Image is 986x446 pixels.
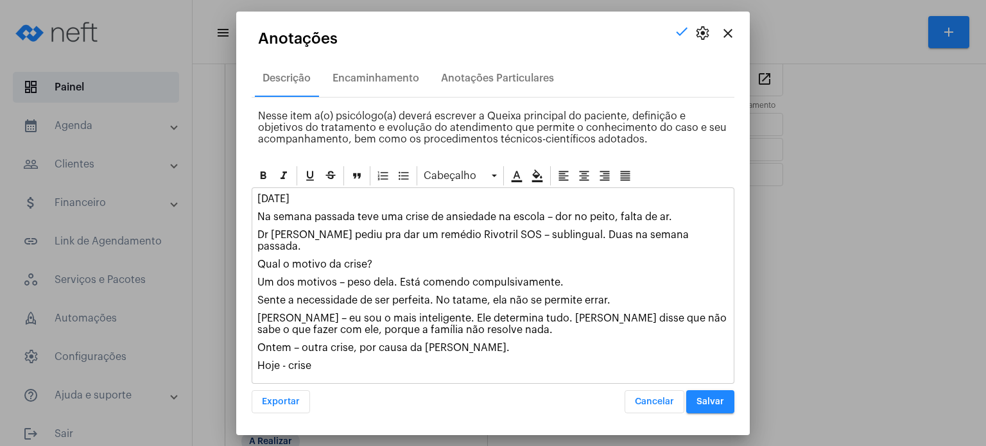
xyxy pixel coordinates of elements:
[720,26,736,41] mat-icon: close
[674,24,689,39] mat-icon: check
[347,166,367,185] div: Blockquote
[441,73,554,84] div: Anotações Particulares
[575,166,594,185] div: Alinhar ao centro
[625,390,684,413] button: Cancelar
[528,166,547,185] div: Cor de fundo
[257,360,729,372] p: Hoje - crise
[257,295,729,306] p: Sente a necessidade de ser perfeita. No tatame, ela não se permite errar.
[257,229,729,252] p: Dr [PERSON_NAME] pediu pra dar um remédio Rivotril SOS – sublingual. Duas na semana passada.
[257,211,729,223] p: Na semana passada teve uma crise de ansiedade na escola – dor no peito, falta de ar.
[254,166,273,185] div: Negrito
[374,166,393,185] div: Ordered List
[321,166,340,185] div: Strike
[257,342,729,354] p: Ontem – outra crise, por causa da [PERSON_NAME].
[635,397,674,406] span: Cancelar
[257,313,729,336] p: [PERSON_NAME] – eu sou o mais inteligente. Ele determina tudo. [PERSON_NAME] disse que não sabe o...
[689,21,715,46] button: settings
[420,166,500,185] div: Cabeçalho
[696,397,724,406] span: Salvar
[258,30,338,47] span: Anotações
[274,166,293,185] div: Itálico
[300,166,320,185] div: Sublinhado
[695,26,710,41] span: settings
[257,259,729,270] p: Qual o motivo da crise?
[333,73,419,84] div: Encaminhamento
[394,166,413,185] div: Bullet List
[257,193,729,205] p: [DATE]
[686,390,734,413] button: Salvar
[263,73,311,84] div: Descrição
[262,397,300,406] span: Exportar
[258,111,727,144] span: Nesse item a(o) psicólogo(a) deverá escrever a Queixa principal do paciente, definição e objetivo...
[554,166,573,185] div: Alinhar à esquerda
[595,166,614,185] div: Alinhar à direita
[507,166,526,185] div: Cor do texto
[252,390,310,413] button: Exportar
[616,166,635,185] div: Alinhar justificado
[257,277,729,288] p: Um dos motivos – peso dela. Está comendo compulsivamente.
